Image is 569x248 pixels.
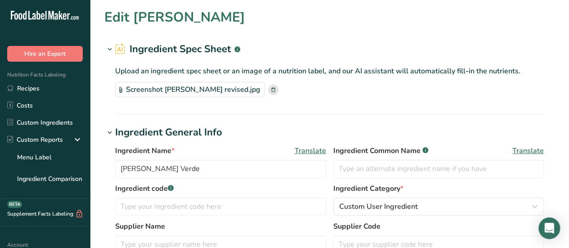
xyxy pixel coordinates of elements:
input: Type your ingredient name here [115,160,326,178]
span: Translate [295,145,326,156]
button: Hire an Expert [7,46,83,62]
label: Supplier Name [115,221,326,232]
h2: Ingredient Spec Sheet [115,42,240,57]
span: Ingredient Name [115,145,175,156]
div: Open Intercom Messenger [538,217,560,239]
button: Custom User Ingredient [333,198,544,216]
label: Supplier Code [333,221,544,232]
h1: Edit [PERSON_NAME] [104,7,245,27]
span: Custom User Ingredient [339,201,418,212]
label: Ingredient code [115,183,326,194]
input: Type your ingredient code here [115,198,326,216]
span: Translate [512,145,544,156]
div: Screenshot [PERSON_NAME] revised.jpg [115,82,264,97]
p: Upload an ingredient spec sheet or an image of a nutrition label, and our AI assistant will autom... [115,66,544,77]
label: Ingredient Category [333,183,544,194]
div: BETA [7,201,22,208]
div: Ingredient General Info [115,125,222,140]
input: Type an alternate ingredient name if you have [333,160,544,178]
span: Ingredient Common Name [333,145,428,156]
div: Custom Reports [7,135,63,144]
